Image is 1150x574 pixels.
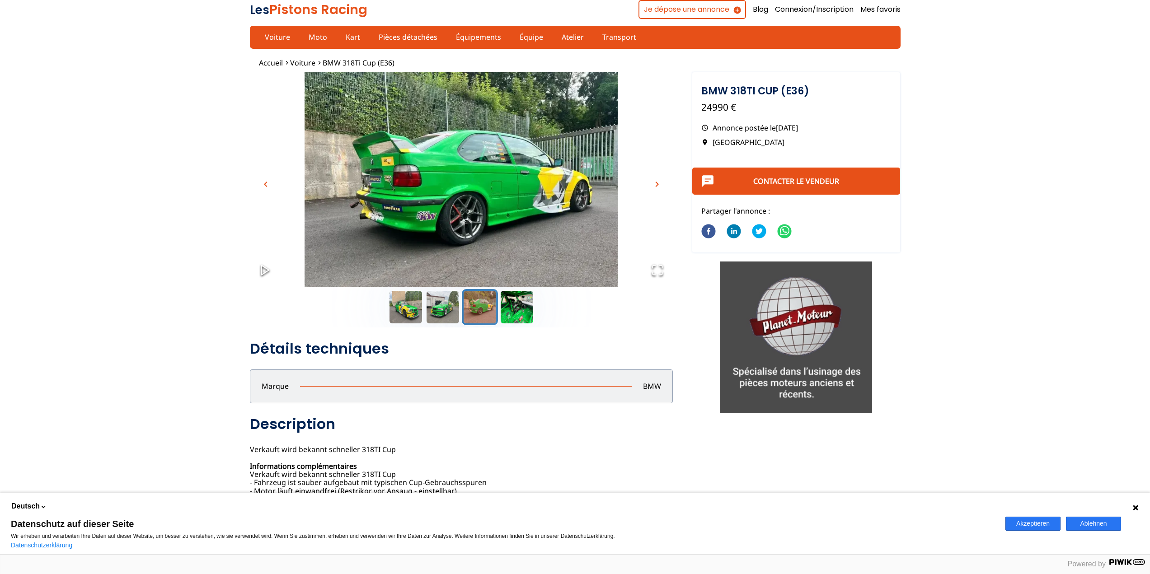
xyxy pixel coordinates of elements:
[250,255,281,287] button: Play or Pause Slideshow
[752,219,766,246] button: twitter
[259,177,272,191] button: chevron_left
[701,206,892,216] p: Partager l'annonce :
[11,533,995,539] p: Wir erheben und verarbeiten Ihre Daten auf dieser Website, um besser zu verstehen, wie sie verwen...
[701,123,892,133] p: Annonce postée le [DATE]
[388,289,424,325] button: Go to Slide 1
[701,86,892,96] h1: BMW 318Ti Cup (E36)
[462,289,498,325] button: Go to Slide 3
[11,541,72,549] a: Datenschutzerklärung
[727,219,741,246] button: linkedin
[323,58,394,68] a: BMW 318Ti Cup (E36)
[11,519,995,528] span: Datenschutz auf dieser Seite
[753,5,768,14] a: Blog
[340,29,366,45] a: Kart
[259,58,283,68] a: Accueil
[860,5,901,14] a: Mes favoris
[632,381,672,391] p: BMW
[250,72,673,287] div: Go to Slide 3
[250,0,367,19] a: LesPistons Racing
[290,58,315,68] a: Voiture
[1005,517,1061,531] button: Akzeptieren
[259,29,296,45] a: Voiture
[250,381,300,391] p: Marque
[1068,560,1106,568] span: Powered by
[753,176,839,186] a: Contacter le vendeur
[303,29,333,45] a: Moto
[250,415,673,433] h2: Description
[652,179,662,190] span: chevron_right
[250,72,673,307] img: image
[250,340,673,545] div: Verkauft wird bekannt schneller 318TI Cup Verkauft wird bekannt schneller 318TI Cup - Fahrzeug is...
[425,289,461,325] button: Go to Slide 2
[777,219,792,246] button: whatsapp
[701,137,892,147] p: [GEOGRAPHIC_DATA]
[373,29,443,45] a: Pièces détachées
[250,289,673,325] div: Thumbnail Navigation
[596,29,642,45] a: Transport
[701,101,892,114] p: 24990 €
[250,340,673,358] h2: Détails techniques
[1066,517,1121,531] button: Ablehnen
[260,179,271,190] span: chevron_left
[11,501,40,511] span: Deutsch
[692,168,901,195] button: Contacter le vendeur
[250,461,357,471] b: Informations complémentaires
[450,29,507,45] a: Équipements
[514,29,549,45] a: Équipe
[250,2,269,18] span: Les
[701,219,716,246] button: facebook
[650,177,664,191] button: chevron_right
[642,255,673,287] button: Open Fullscreen
[499,289,535,325] button: Go to Slide 4
[775,5,854,14] a: Connexion/Inscription
[556,29,590,45] a: Atelier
